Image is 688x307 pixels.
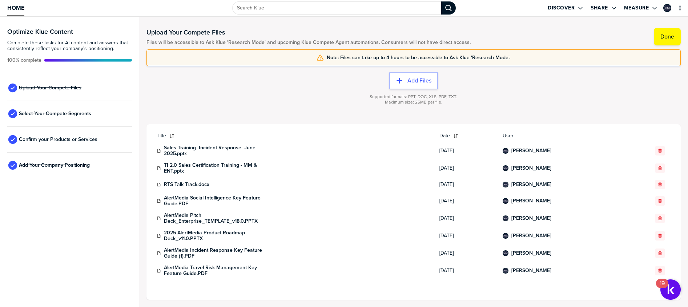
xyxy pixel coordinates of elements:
span: Active [7,57,41,63]
a: AlertMedia Pitch Deck_Enterprise_TEMPLATE_v18.0.PPTX [164,213,273,224]
img: 84cfbf81ba379cda479af9dee77e49c5-sml.png [503,199,508,203]
a: 2025 AlertMedia Product Roadmap Deck_v11.0.PPTX [164,230,273,242]
h3: Optimize Klue Content [7,28,132,35]
span: Confirm your Products or Services [19,137,97,142]
div: Kacie McDonald [663,4,671,12]
label: Done [660,33,674,40]
a: RTS Talk Track.docx [164,182,209,187]
div: Kacie McDonald [503,165,508,171]
div: Search Klue [441,1,456,15]
span: Title [157,133,166,139]
a: [PERSON_NAME] [511,198,551,204]
a: [PERSON_NAME] [511,233,551,239]
div: Kacie McDonald [503,233,508,239]
span: Supported formats: PPT, DOC, XLS, PDF, TXT. [370,94,457,100]
a: AlertMedia Travel Risk Management Key Feature Guide.PDF [164,265,273,276]
label: Discover [548,5,575,11]
img: 84cfbf81ba379cda479af9dee77e49c5-sml.png [503,234,508,238]
button: Open Resource Center, 19 new notifications [660,279,681,300]
button: Done [654,28,681,45]
span: Home [7,5,24,11]
button: Title [152,130,435,142]
span: Complete these tasks for AI content and answers that consistently reflect your company’s position... [7,40,132,52]
span: Select Your Compete Segments [19,111,91,117]
div: Kacie McDonald [503,148,508,154]
label: Share [591,5,608,11]
a: AlertMedia Threat Intelligence - Key Feature Guide.PDF [164,282,273,294]
span: Date [439,133,450,139]
button: Add Files [389,72,438,89]
input: Search Klue [232,1,441,15]
img: 84cfbf81ba379cda479af9dee77e49c5-sml.png [503,182,508,187]
a: AlertMedia Social Intelligence Key Feature Guide.PDF [164,195,273,207]
a: [PERSON_NAME] [511,182,551,187]
a: [PERSON_NAME] [511,165,551,171]
a: [PERSON_NAME] [511,148,551,154]
span: [DATE] [439,148,494,154]
a: [PERSON_NAME] [511,215,551,221]
span: Note: Files can take up to 4 hours to be accessible to Ask Klue 'Research Mode'. [327,55,510,61]
div: Kacie McDonald [503,182,508,187]
span: [DATE] [439,215,494,221]
div: Kacie McDonald [503,268,508,274]
img: 84cfbf81ba379cda479af9dee77e49c5-sml.png [503,268,508,273]
span: Files will be accessible to Ask Klue 'Research Mode' and upcoming Klue Compete Agent automations.... [146,40,471,45]
span: [DATE] [439,233,494,239]
span: [DATE] [439,268,494,274]
img: 84cfbf81ba379cda479af9dee77e49c5-sml.png [503,216,508,221]
span: User [503,133,624,139]
div: 19 [660,283,665,293]
a: [PERSON_NAME] [511,250,551,256]
span: [DATE] [439,250,494,256]
a: TI 2.0 Sales Certification Training - MM & ENT.pptx [164,162,273,174]
a: Sales Training_Incident Response_June 2025.pptx [164,145,273,157]
img: 84cfbf81ba379cda479af9dee77e49c5-sml.png [664,5,671,11]
img: 84cfbf81ba379cda479af9dee77e49c5-sml.png [503,251,508,255]
span: Maximum size: 25MB per file. [385,100,442,105]
span: Add Your Company Positioning [19,162,90,168]
div: Kacie McDonald [503,250,508,256]
div: Kacie McDonald [503,198,508,204]
img: 84cfbf81ba379cda479af9dee77e49c5-sml.png [503,166,508,170]
a: AlertMedia Incident Response Key Feature Guide (1).PDF [164,247,273,259]
label: Measure [624,5,649,11]
span: [DATE] [439,182,494,187]
a: Edit Profile [663,3,672,13]
span: [DATE] [439,198,494,204]
span: [DATE] [439,165,494,171]
button: Date [435,130,498,142]
div: Kacie McDonald [503,215,508,221]
h1: Upload Your Compete Files [146,28,471,37]
img: 84cfbf81ba379cda479af9dee77e49c5-sml.png [503,149,508,153]
a: [PERSON_NAME] [511,268,551,274]
span: Upload Your Compete Files [19,85,81,91]
label: Add Files [407,77,431,84]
